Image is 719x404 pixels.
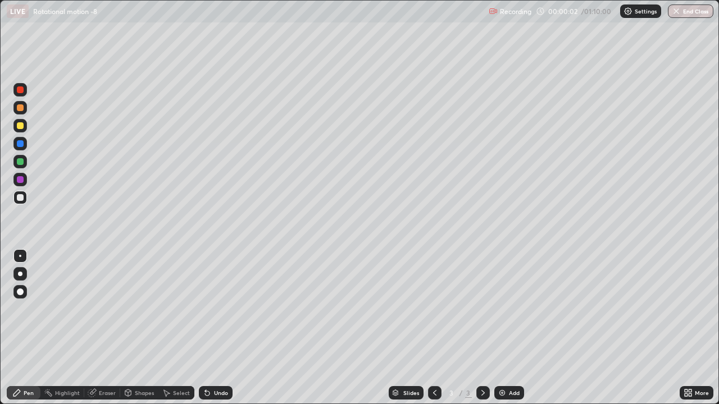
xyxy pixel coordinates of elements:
div: Eraser [99,390,116,396]
p: Rotational motion -8 [33,7,97,16]
div: Select [173,390,190,396]
button: End Class [668,4,713,18]
div: 3 [446,389,457,396]
div: Undo [214,390,228,396]
p: LIVE [10,7,25,16]
img: end-class-cross [672,7,681,16]
div: Pen [24,390,34,396]
img: recording.375f2c34.svg [489,7,498,16]
img: add-slide-button [498,388,507,397]
div: Add [509,390,520,396]
p: Recording [500,7,531,16]
div: More [695,390,709,396]
div: 3 [465,388,472,398]
p: Settings [635,8,657,14]
div: Slides [403,390,419,396]
div: Highlight [55,390,80,396]
div: Shapes [135,390,154,396]
img: class-settings-icons [624,7,632,16]
div: / [459,389,463,396]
